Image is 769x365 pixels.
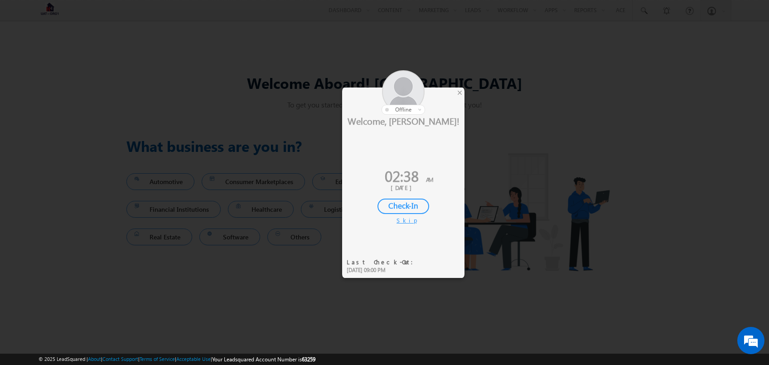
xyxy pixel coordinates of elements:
[342,115,464,127] div: Welcome, [PERSON_NAME]!
[377,199,429,214] div: Check-In
[88,356,101,362] a: About
[395,106,411,113] span: offline
[176,356,211,362] a: Acceptable Use
[302,356,315,363] span: 63259
[385,165,419,186] span: 02:38
[455,88,464,97] div: ×
[347,258,419,266] div: Last Check-Out:
[39,355,315,364] span: © 2025 LeadSquared | | | | |
[140,356,175,362] a: Terms of Service
[426,175,433,183] span: AM
[347,266,419,274] div: [DATE] 09:00 PM
[102,356,138,362] a: Contact Support
[397,216,410,224] div: Skip
[349,184,458,192] div: [DATE]
[212,356,315,363] span: Your Leadsquared Account Number is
